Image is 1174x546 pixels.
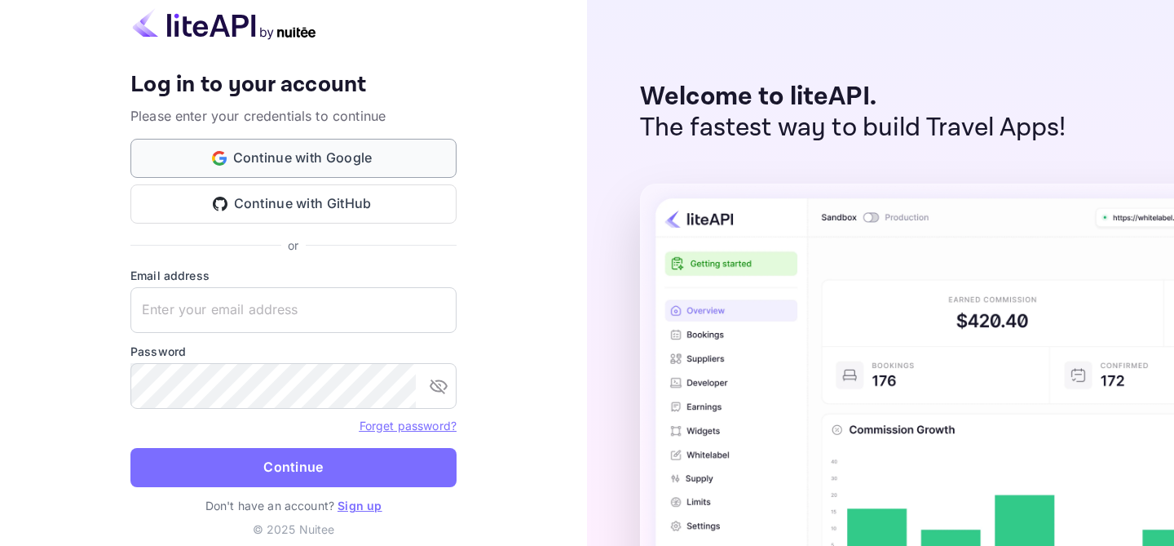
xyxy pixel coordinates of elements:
a: Sign up [338,499,382,513]
button: Continue with GitHub [130,184,457,224]
button: Continue with Google [130,139,457,178]
input: Enter your email address [130,287,457,333]
p: Please enter your credentials to continue [130,106,457,126]
a: Forget password? [360,417,457,433]
p: or [288,237,298,254]
button: Continue [130,448,457,487]
h4: Log in to your account [130,71,457,100]
p: Welcome to liteAPI. [640,82,1066,113]
img: liteapi [130,8,318,40]
a: Forget password? [360,419,457,433]
label: Password [130,343,457,360]
label: Email address [130,267,457,284]
p: © 2025 Nuitee [130,521,457,538]
p: Don't have an account? [130,497,457,514]
button: toggle password visibility [422,370,455,402]
p: The fastest way to build Travel Apps! [640,113,1066,144]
